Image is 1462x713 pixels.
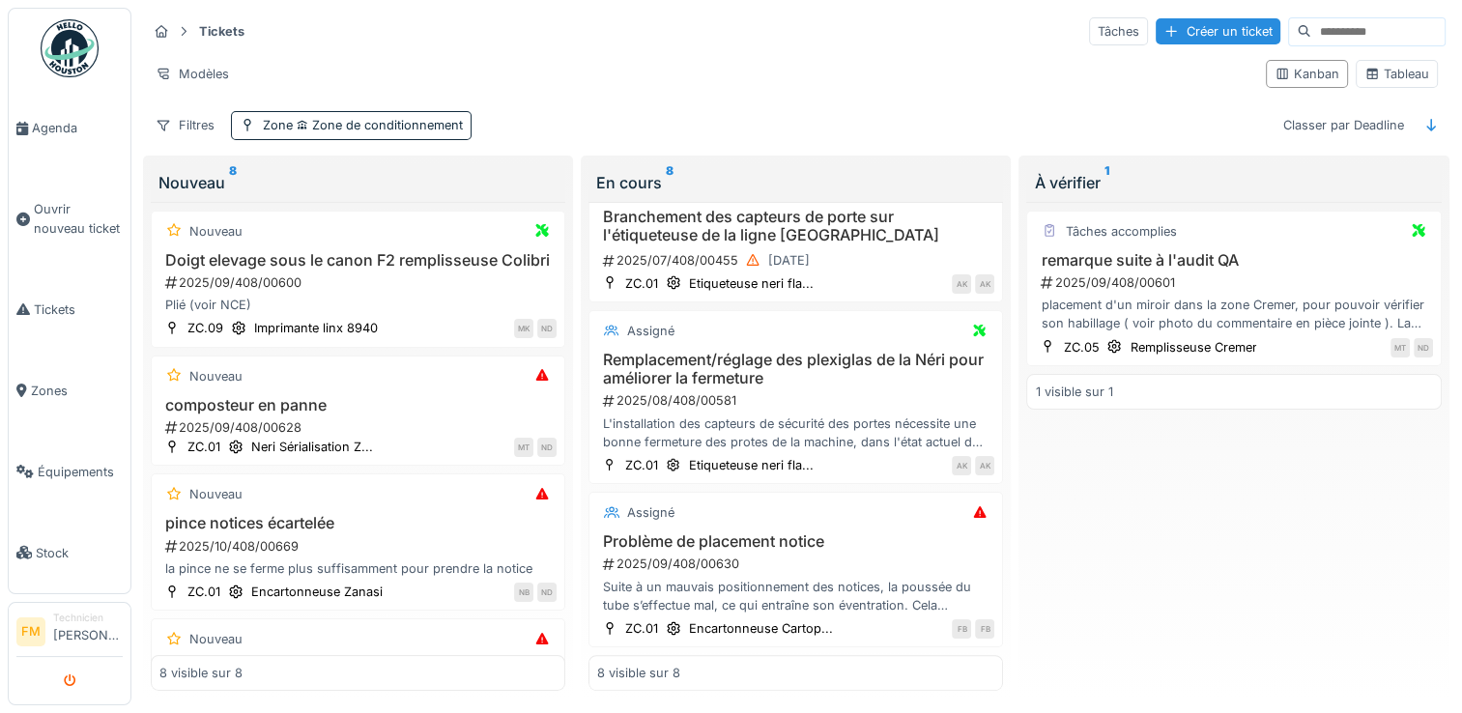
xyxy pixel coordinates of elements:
div: Tâches accomplies [1065,222,1176,241]
div: AK [975,456,994,475]
div: Tâches [1089,17,1148,45]
div: ZC.09 [187,319,223,337]
div: 2025/08/408/00581 [601,391,994,410]
div: À vérifier [1034,171,1433,194]
div: AK [975,274,994,294]
div: MT [1390,338,1410,357]
div: Etiqueteuse neri fla... [689,274,814,293]
div: ND [537,583,557,602]
div: Filtres [147,111,223,139]
div: Assigné [627,322,674,340]
img: Badge_color-CXgf-gQk.svg [41,19,99,77]
div: Modèles [147,60,238,88]
div: ZC.05 [1063,338,1099,356]
span: Zone de conditionnement [293,118,463,132]
div: AK [952,456,971,475]
h3: pince notices écartelée [159,514,557,532]
div: 2025/09/408/00628 [163,418,557,437]
div: ND [537,438,557,457]
div: 2025/07/408/00455 [601,248,994,272]
span: Agenda [32,119,123,137]
li: [PERSON_NAME] [53,611,123,652]
strong: Tickets [191,22,252,41]
div: 1 visible sur 1 [1035,383,1112,401]
sup: 8 [229,171,237,194]
div: Zone [263,116,463,134]
div: Encartonneuse Cartop... [689,619,833,638]
div: L'installation des capteurs de sécurité des portes nécessite une bonne fermeture des protes de la... [597,414,994,451]
div: ZC.01 [187,438,220,456]
div: Assigné [627,503,674,522]
div: 2025/09/408/00630 [601,555,994,573]
div: 8 visible sur 8 [597,664,680,682]
div: Nouveau [158,171,558,194]
div: ZC.01 [625,274,658,293]
div: Etiqueteuse neri fla... [689,456,814,474]
div: ZC.01 [187,583,220,601]
div: Nouveau [189,485,243,503]
div: Plié (voir NCE) [159,296,557,314]
a: Stock [9,512,130,593]
div: ND [1414,338,1433,357]
div: 2025/09/408/00600 [163,273,557,292]
div: Technicien [53,611,123,625]
h3: remarque suite à l'audit QA [1035,251,1432,270]
span: Ouvrir nouveau ticket [34,200,123,237]
span: Tickets [34,300,123,319]
h3: Problème de placement notice [597,532,994,551]
h3: Doigt elevage sous le canon F2 remplisseuse Colibri [159,251,557,270]
div: AK [952,274,971,294]
div: NB [514,583,533,602]
div: Encartonneuse Zanasi [251,583,383,601]
div: Remplisseuse Cremer [1130,338,1256,356]
div: Nouveau [189,367,243,385]
div: En cours [596,171,995,194]
div: FB [952,619,971,639]
span: Stock [36,544,123,562]
sup: 1 [1104,171,1108,194]
div: 2025/09/408/00601 [1039,273,1432,292]
a: Zones [9,350,130,431]
li: FM [16,617,45,646]
div: MT [514,438,533,457]
h3: composteur en panne [159,396,557,414]
span: Équipements [38,463,123,481]
div: ZC.01 [625,619,658,638]
div: Suite à un mauvais positionnement des notices, la poussée du tube s’effectue mal, ce qui entraîne... [597,578,994,614]
div: Créer un ticket [1156,18,1280,44]
div: ND [537,319,557,338]
sup: 8 [666,171,674,194]
a: Agenda [9,88,130,169]
a: Tickets [9,269,130,350]
div: Nouveau [189,630,243,648]
div: 2025/10/408/00669 [163,537,557,556]
div: MK [514,319,533,338]
div: Tableau [1364,65,1429,83]
div: [DATE] [768,251,810,270]
div: FB [975,619,994,639]
div: la pince ne se ferme plus suffisamment pour prendre la notice [159,559,557,578]
div: Kanban [1275,65,1339,83]
span: Zones [31,382,123,400]
a: Équipements [9,431,130,512]
div: Nouveau [189,222,243,241]
h3: Branchement des capteurs de porte sur l'étiqueteuse de la ligne [GEOGRAPHIC_DATA] [597,208,994,244]
div: placement d'un miroir dans la zone Cremer, pour pouvoir vérifier son habillage ( voir photo du co... [1035,296,1432,332]
a: Ouvrir nouveau ticket [9,169,130,269]
div: ZC.01 [625,456,658,474]
div: Neri Sérialisation Z... [251,438,373,456]
div: 8 visible sur 8 [159,664,243,682]
a: FM Technicien[PERSON_NAME] [16,611,123,657]
h3: Remplacement/réglage des plexiglas de la Néri pour améliorer la fermeture [597,351,994,387]
div: Imprimante linx 8940 [254,319,378,337]
div: Classer par Deadline [1275,111,1413,139]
